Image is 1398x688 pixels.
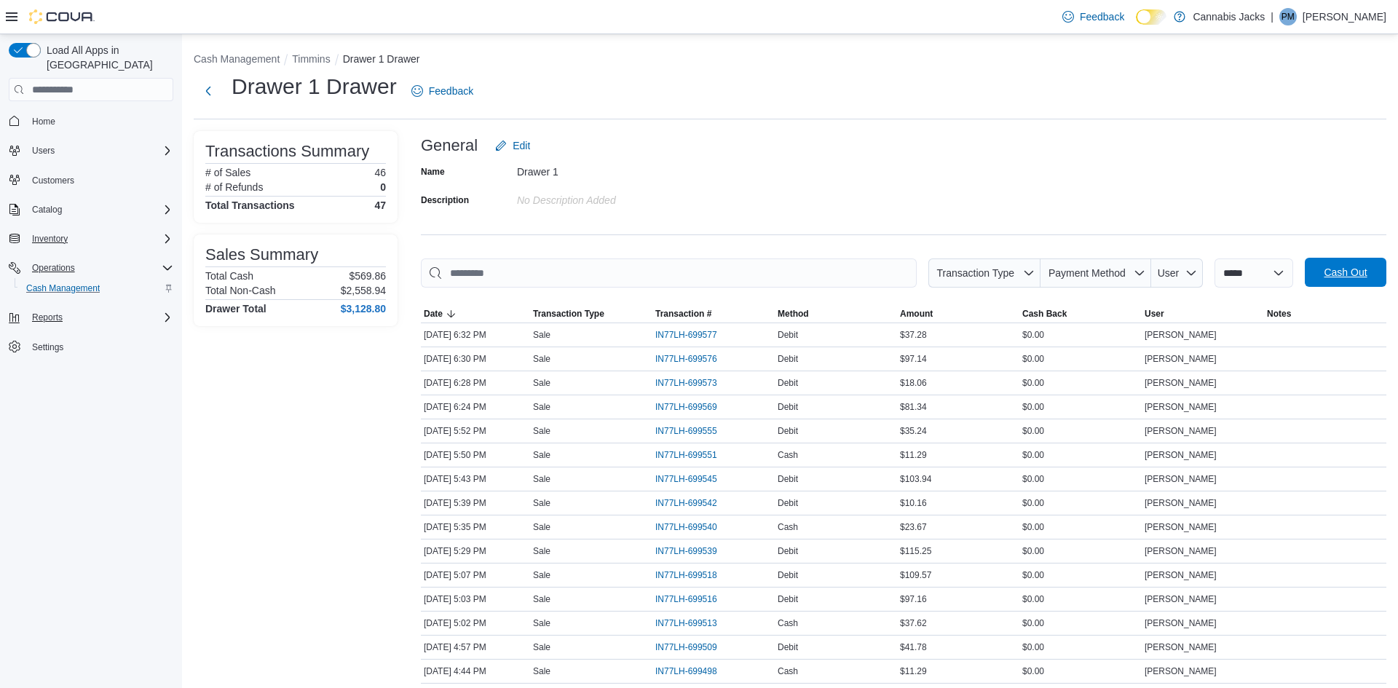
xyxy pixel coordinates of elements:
[26,201,173,218] span: Catalog
[655,398,732,416] button: IN77LH-699569
[778,545,798,557] span: Debit
[1145,569,1217,581] span: [PERSON_NAME]
[655,497,717,509] span: IN77LH-699542
[421,614,530,632] div: [DATE] 5:02 PM
[26,113,61,130] a: Home
[655,494,732,512] button: IN77LH-699542
[3,199,179,220] button: Catalog
[655,518,732,536] button: IN77LH-699540
[900,545,931,557] span: $115.25
[32,116,55,127] span: Home
[778,521,798,533] span: Cash
[655,566,732,584] button: IN77LH-699518
[1281,8,1295,25] span: PM
[533,497,550,509] p: Sale
[1279,8,1297,25] div: Paul Mantha
[374,199,386,211] h4: 47
[900,521,927,533] span: $23.67
[513,138,530,153] span: Edit
[655,663,732,680] button: IN77LH-699498
[1264,305,1386,323] button: Notes
[232,72,397,101] h1: Drawer 1 Drawer
[655,473,717,485] span: IN77LH-699545
[421,258,917,288] input: This is a search bar. As you type, the results lower in the page will automatically filter.
[900,377,927,389] span: $18.06
[1145,545,1217,557] span: [PERSON_NAME]
[1019,663,1142,680] div: $0.00
[194,76,223,106] button: Next
[26,309,173,326] span: Reports
[26,172,80,189] a: Customers
[1145,473,1217,485] span: [PERSON_NAME]
[205,167,250,178] h6: # of Sales
[3,141,179,161] button: Users
[26,171,173,189] span: Customers
[421,494,530,512] div: [DATE] 5:39 PM
[936,267,1014,279] span: Transaction Type
[424,308,443,320] span: Date
[652,305,775,323] button: Transaction #
[900,641,927,653] span: $41.78
[655,401,717,413] span: IN77LH-699569
[533,308,604,320] span: Transaction Type
[421,590,530,608] div: [DATE] 5:03 PM
[1145,425,1217,437] span: [PERSON_NAME]
[900,353,927,365] span: $97.14
[655,425,717,437] span: IN77LH-699555
[1136,9,1166,25] input: Dark Mode
[341,303,386,315] h4: $3,128.80
[1019,446,1142,464] div: $0.00
[1080,9,1124,24] span: Feedback
[900,497,927,509] span: $10.16
[655,308,711,320] span: Transaction #
[26,339,69,356] a: Settings
[655,374,732,392] button: IN77LH-699573
[1019,326,1142,344] div: $0.00
[900,449,927,461] span: $11.29
[655,590,732,608] button: IN77LH-699516
[1193,8,1265,25] p: Cannabis Jacks
[1145,308,1164,320] span: User
[374,167,386,178] p: 46
[655,521,717,533] span: IN77LH-699540
[421,194,469,206] label: Description
[778,329,798,341] span: Debit
[900,569,931,581] span: $109.57
[778,353,798,365] span: Debit
[205,143,369,160] h3: Transactions Summary
[32,145,55,157] span: Users
[341,285,386,296] p: $2,558.94
[655,446,732,464] button: IN77LH-699551
[1303,8,1386,25] p: [PERSON_NAME]
[32,233,68,245] span: Inventory
[1019,374,1142,392] div: $0.00
[3,110,179,131] button: Home
[1151,258,1203,288] button: User
[900,329,927,341] span: $37.28
[205,303,266,315] h4: Drawer Total
[15,278,179,298] button: Cash Management
[778,425,798,437] span: Debit
[897,305,1019,323] button: Amount
[1145,641,1217,653] span: [PERSON_NAME]
[1048,267,1126,279] span: Payment Method
[655,350,732,368] button: IN77LH-699576
[533,641,550,653] p: Sale
[900,593,927,605] span: $97.16
[778,665,798,677] span: Cash
[3,336,179,357] button: Settings
[1145,377,1217,389] span: [PERSON_NAME]
[1145,665,1217,677] span: [PERSON_NAME]
[26,230,74,248] button: Inventory
[3,170,179,191] button: Customers
[655,569,717,581] span: IN77LH-699518
[1267,308,1291,320] span: Notes
[26,111,173,130] span: Home
[26,230,173,248] span: Inventory
[26,201,68,218] button: Catalog
[429,84,473,98] span: Feedback
[421,470,530,488] div: [DATE] 5:43 PM
[205,285,276,296] h6: Total Non-Cash
[1145,593,1217,605] span: [PERSON_NAME]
